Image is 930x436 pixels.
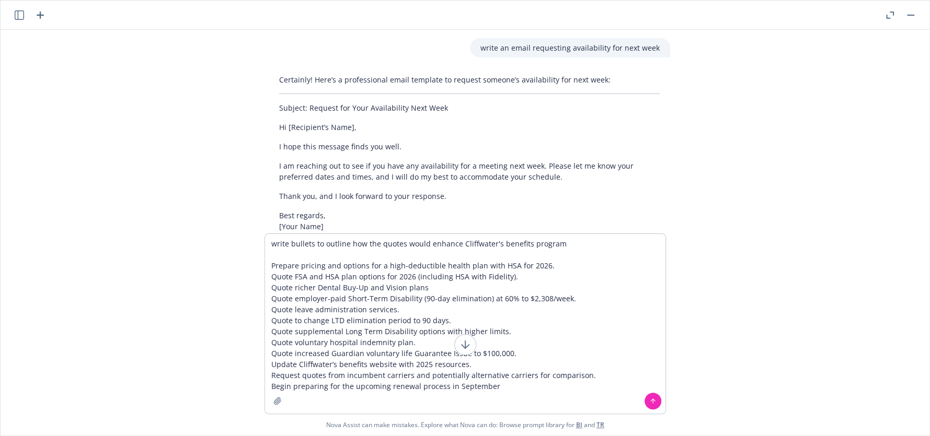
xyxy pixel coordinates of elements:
[596,420,604,429] a: TR
[279,191,660,202] p: Thank you, and I look forward to your response.
[279,210,660,254] p: Best regards, [Your Name] [Your Position] [Your Contact Information]
[576,420,582,429] a: BI
[279,141,660,152] p: I hope this message finds you well.
[279,102,660,113] p: Subject: Request for Your Availability Next Week
[279,160,660,182] p: I am reaching out to see if you have any availability for a meeting next week. Please let me know...
[279,74,660,85] p: Certainly! Here’s a professional email template to request someone’s availability for next week:
[279,122,660,133] p: Hi [Recipient’s Name],
[265,234,665,414] textarea: write bullets to outline how the quotes would enhance Cliffwater's benefits program Prepare prici...
[480,42,660,53] p: write an email requesting availability for next week
[326,414,604,435] span: Nova Assist can make mistakes. Explore what Nova can do: Browse prompt library for and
